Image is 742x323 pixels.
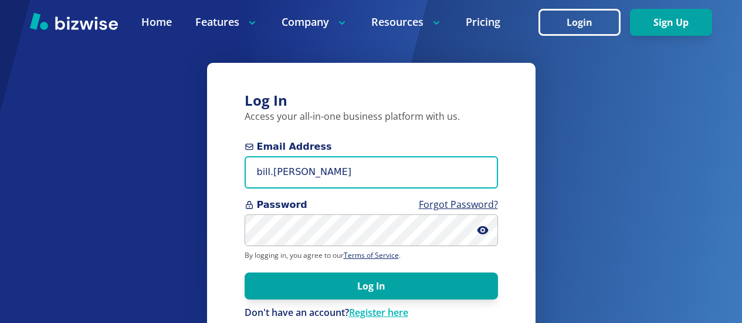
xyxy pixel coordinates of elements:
[466,15,500,29] a: Pricing
[245,272,498,300] button: Log In
[245,156,498,189] input: you@example.com
[245,140,498,154] span: Email Address
[538,17,630,28] a: Login
[195,15,258,29] p: Features
[141,15,172,29] a: Home
[245,251,498,260] p: By logging in, you agree to our .
[371,15,442,29] p: Resources
[344,250,399,260] a: Terms of Service
[30,12,118,30] img: Bizwise Logo
[419,198,498,211] a: Forgot Password?
[630,9,712,36] button: Sign Up
[245,198,498,212] span: Password
[245,307,498,319] p: Don't have an account?
[538,9,621,36] button: Login
[349,306,408,319] a: Register here
[630,17,712,28] a: Sign Up
[245,91,498,110] h3: Log In
[245,110,498,123] p: Access your all-in-one business platform with us.
[245,307,498,319] div: Don't have an account?Register here
[282,15,348,29] p: Company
